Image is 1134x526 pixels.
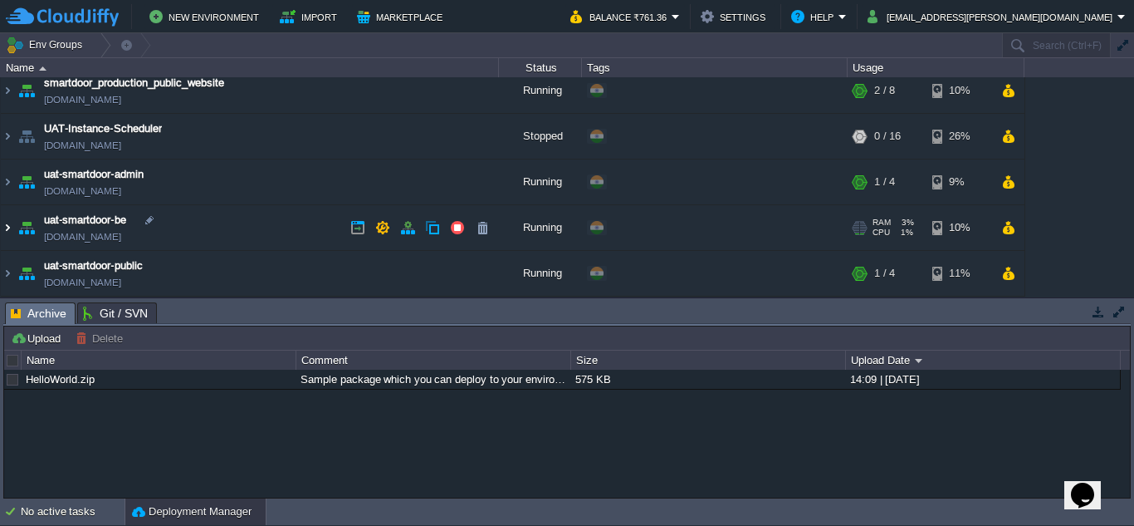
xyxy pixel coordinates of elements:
button: Deployment Manager [132,504,252,520]
div: Usage [848,58,1024,77]
div: Status [500,58,581,77]
a: [DOMAIN_NAME] [44,274,121,291]
div: 1 / 4 [874,160,895,204]
button: Delete [76,331,128,346]
div: 11% [932,251,986,296]
div: 0 / 16 [874,114,901,159]
div: Running [499,68,582,113]
div: 1 / 4 [874,251,895,296]
a: [DOMAIN_NAME] [44,229,121,245]
a: UAT-Instance-Scheduler [44,120,162,137]
button: [EMAIL_ADDRESS][PERSON_NAME][DOMAIN_NAME] [868,7,1117,27]
img: AMDAwAAAACH5BAEAAAAALAAAAAABAAEAAAICRAEAOw== [39,66,46,71]
span: Archive [11,303,66,324]
div: Upload Date [847,351,1120,370]
a: uat-smartdoor-be [44,212,126,229]
div: 9% [932,160,986,204]
div: Name [2,58,498,77]
img: AMDAwAAAACH5BAEAAAAALAAAAAABAAEAAAICRAEAOw== [1,160,14,204]
button: Help [791,7,838,27]
div: Tags [583,58,847,77]
img: AMDAwAAAACH5BAEAAAAALAAAAAABAAEAAAICRAEAOw== [15,205,38,250]
a: smartdoor_production_public_website [44,75,224,91]
span: 1% [897,228,913,238]
a: [DOMAIN_NAME] [44,91,121,108]
a: [DOMAIN_NAME] [44,137,121,154]
img: AMDAwAAAACH5BAEAAAAALAAAAAABAAEAAAICRAEAOw== [15,251,38,296]
div: Name [22,351,296,370]
button: Import [280,7,342,27]
img: CloudJiffy [6,7,119,27]
div: Stopped [499,114,582,159]
img: AMDAwAAAACH5BAEAAAAALAAAAAABAAEAAAICRAEAOw== [15,68,38,113]
div: Sample package which you can deploy to your environment. Feel free to delete and upload a package... [296,370,569,389]
div: 10% [932,205,986,250]
button: New Environment [149,7,264,27]
img: AMDAwAAAACH5BAEAAAAALAAAAAABAAEAAAICRAEAOw== [1,114,14,159]
button: Balance ₹761.36 [570,7,672,27]
img: AMDAwAAAACH5BAEAAAAALAAAAAABAAEAAAICRAEAOw== [1,251,14,296]
div: Running [499,251,582,296]
a: [DOMAIN_NAME] [44,183,121,199]
button: Upload [11,331,66,346]
span: RAM [872,218,891,228]
img: AMDAwAAAACH5BAEAAAAALAAAAAABAAEAAAICRAEAOw== [15,114,38,159]
button: Marketplace [357,7,447,27]
img: AMDAwAAAACH5BAEAAAAALAAAAAABAAEAAAICRAEAOw== [1,68,14,113]
div: Running [499,160,582,204]
a: HelloWorld.zip [26,373,95,386]
span: 3% [897,218,914,228]
a: uat-smartdoor-admin [44,166,144,183]
div: Size [572,351,845,370]
span: Git / SVN [83,303,148,323]
span: CPU [872,228,890,238]
div: 10% [932,68,986,113]
button: Env Groups [6,33,88,57]
div: Running [499,205,582,250]
img: AMDAwAAAACH5BAEAAAAALAAAAAABAAEAAAICRAEAOw== [15,160,38,204]
div: 2 / 8 [874,68,895,113]
img: AMDAwAAAACH5BAEAAAAALAAAAAABAAEAAAICRAEAOw== [1,205,14,250]
div: 26% [932,114,986,159]
a: uat-smartdoor-public [44,258,143,274]
div: No active tasks [21,499,125,525]
button: Settings [701,7,770,27]
div: Comment [297,351,570,370]
div: 14:09 | [DATE] [846,370,1119,389]
iframe: chat widget [1064,460,1117,509]
div: 575 KB [571,370,844,389]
